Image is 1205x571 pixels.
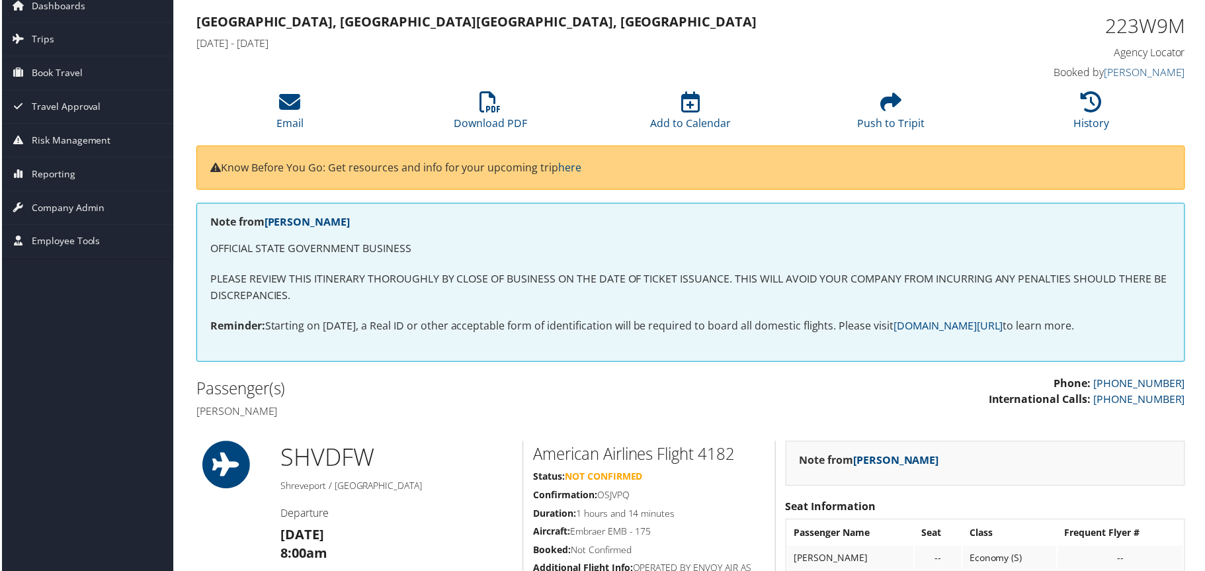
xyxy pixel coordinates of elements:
[209,242,1173,259] p: OFFICIAL STATE GOVERNMENT BUSINESS
[1066,554,1179,566] div: --
[209,319,1173,336] p: Starting on [DATE], a Real ID or other acceptable form of identification will be required to boar...
[533,545,571,558] strong: Booked:
[565,472,643,484] span: Not Confirmed
[1095,377,1187,392] a: [PHONE_NUMBER]
[30,23,52,56] span: Trips
[30,124,109,157] span: Risk Management
[788,523,915,547] th: Passenger Name
[800,455,940,469] strong: Note from
[651,99,731,131] a: Add to Calendar
[454,99,527,131] a: Download PDF
[1060,523,1185,547] th: Frequent Flyer #
[895,320,1005,334] a: [DOMAIN_NAME][URL]
[533,527,570,539] strong: Aircraft:
[195,378,681,401] h2: Passenger(s)
[923,554,956,566] div: --
[854,455,940,469] a: [PERSON_NAME]
[30,226,99,259] span: Employee Tools
[533,472,565,484] strong: Status:
[916,523,963,547] th: Seat
[279,443,513,476] h1: SHV DFW
[279,546,326,564] strong: 8:00am
[209,160,1173,177] p: Know Before You Go: Get resources and info for your upcoming trip
[533,445,766,467] h2: American Airlines Flight 4182
[1106,66,1187,80] a: [PERSON_NAME]
[964,523,1058,547] th: Class
[195,406,681,420] h4: [PERSON_NAME]
[1095,394,1187,408] a: [PHONE_NUMBER]
[533,490,766,504] h5: OSJVPQ
[209,272,1173,306] p: PLEASE REVIEW THIS ITINERARY THOROUGHLY BY CLOSE OF BUSINESS ON THE DATE OF TICKET ISSUANCE. THIS...
[30,91,99,124] span: Travel Approval
[558,161,581,175] a: here
[533,490,597,503] strong: Confirmation:
[533,527,766,540] h5: Embraer EMB - 175
[279,527,323,545] strong: [DATE]
[1056,377,1093,392] strong: Phone:
[279,507,513,522] h4: Departure
[263,216,349,230] a: [PERSON_NAME]
[858,99,926,131] a: Push to Tripit
[30,57,81,90] span: Book Travel
[990,394,1093,408] strong: International Calls:
[533,509,766,522] h5: 1 hours and 14 minutes
[954,13,1188,40] h1: 223W9M
[954,66,1188,80] h4: Booked by
[209,216,349,230] strong: Note from
[1075,99,1112,131] a: History
[209,320,264,334] strong: Reminder:
[533,509,576,521] strong: Duration:
[786,501,877,515] strong: Seat Information
[276,99,303,131] a: Email
[30,158,73,191] span: Reporting
[533,545,766,558] h5: Not Confirmed
[279,481,513,494] h5: Shreveport / [GEOGRAPHIC_DATA]
[30,192,103,225] span: Company Admin
[195,13,757,30] strong: [GEOGRAPHIC_DATA], [GEOGRAPHIC_DATA] [GEOGRAPHIC_DATA], [GEOGRAPHIC_DATA]
[195,36,935,51] h4: [DATE] - [DATE]
[954,46,1188,60] h4: Agency Locator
